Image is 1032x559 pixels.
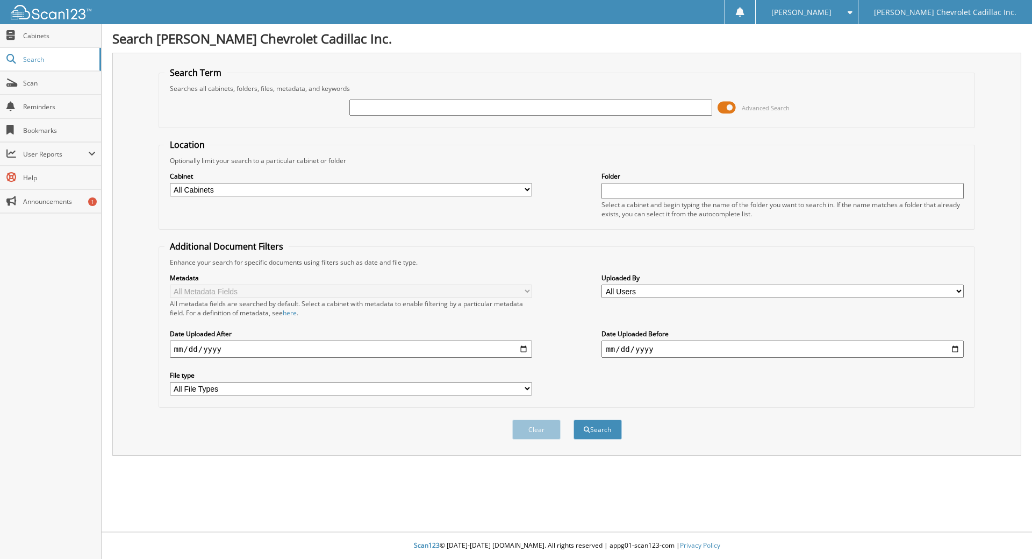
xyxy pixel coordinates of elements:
label: Date Uploaded After [170,329,532,338]
input: end [601,341,964,358]
legend: Search Term [164,67,227,79]
legend: Additional Document Filters [164,240,289,252]
button: Search [574,420,622,440]
label: Metadata [170,273,532,282]
input: start [170,341,532,358]
div: All metadata fields are searched by default. Select a cabinet with metadata to enable filtering b... [170,299,532,317]
span: [PERSON_NAME] Chevrolet Cadillac Inc. [874,9,1016,16]
a: Privacy Policy [680,541,720,550]
div: Select a cabinet and begin typing the name of the folder you want to search in. If the name match... [601,200,964,218]
label: Date Uploaded Before [601,329,964,338]
span: Reminders [23,102,96,111]
div: Searches all cabinets, folders, files, metadata, and keywords [164,84,970,93]
legend: Location [164,139,210,151]
span: Help [23,173,96,182]
div: 1 [88,197,97,206]
span: Scan123 [414,541,440,550]
h1: Search [PERSON_NAME] Chevrolet Cadillac Inc. [112,30,1021,47]
span: Cabinets [23,31,96,40]
div: Enhance your search for specific documents using filters such as date and file type. [164,258,970,267]
span: User Reports [23,150,88,159]
span: Announcements [23,197,96,206]
span: Bookmarks [23,126,96,135]
a: here [283,308,297,317]
div: © [DATE]-[DATE] [DOMAIN_NAME]. All rights reserved | appg01-scan123-com | [102,533,1032,559]
span: [PERSON_NAME] [771,9,832,16]
span: Search [23,55,94,64]
label: Uploaded By [601,273,964,282]
span: Scan [23,79,96,88]
label: File type [170,371,532,380]
div: Optionally limit your search to a particular cabinet or folder [164,156,970,165]
label: Cabinet [170,172,532,181]
span: Advanced Search [742,104,790,112]
label: Folder [601,172,964,181]
button: Clear [512,420,561,440]
img: scan123-logo-white.svg [11,5,91,19]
